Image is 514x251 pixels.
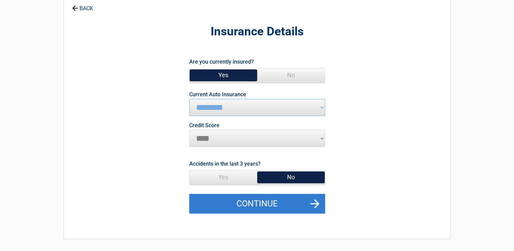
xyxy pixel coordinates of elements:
label: Accidents in the last 3 years? [189,159,261,168]
label: Credit Score [189,123,219,128]
label: Current Auto Insurance [189,92,246,97]
span: Yes [190,68,257,82]
h2: Insurance Details [101,24,413,40]
span: No [257,170,325,184]
button: Continue [189,194,325,214]
label: Are you currently insured? [189,57,254,66]
span: No [257,68,325,82]
span: Yes [190,170,257,184]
